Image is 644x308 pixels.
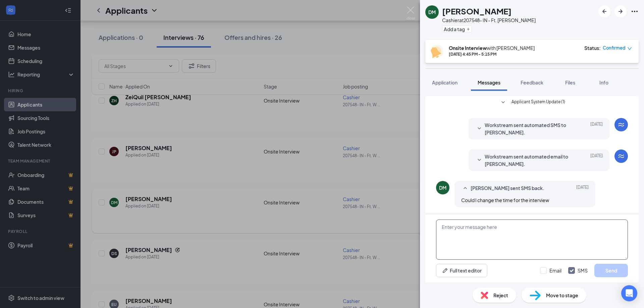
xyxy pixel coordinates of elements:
span: Messages [478,79,500,85]
span: Workstream sent automated SMS to [PERSON_NAME]. [485,121,573,136]
svg: WorkstreamLogo [617,121,625,129]
button: Full text editorPen [436,264,487,277]
svg: Plus [466,27,470,31]
span: [DATE] [590,121,603,136]
span: Confirmed [603,45,626,51]
svg: SmallChevronUp [461,184,469,192]
button: Send [594,264,628,277]
div: DM [439,184,446,191]
span: [PERSON_NAME] sent SMS back. [471,184,544,192]
button: ArrowRight [614,5,627,17]
svg: SmallChevronDown [475,125,483,133]
span: Files [565,79,575,85]
svg: ArrowRight [616,7,625,15]
svg: SmallChevronDown [475,156,483,164]
div: DM [428,9,436,15]
span: Info [599,79,608,85]
div: Open Intercom Messenger [621,285,637,301]
svg: SmallChevronDown [499,99,507,107]
div: with [PERSON_NAME] [449,45,535,51]
span: Workstream sent automated email to [PERSON_NAME]. [485,153,573,168]
b: Onsite Interview [449,45,487,51]
div: Cashier at 207548- IN - Ft. [PERSON_NAME] [442,17,536,23]
h1: [PERSON_NAME] [442,5,512,17]
svg: Pen [442,267,448,274]
div: [DATE] 4:45 PM - 5:15 PM [449,51,535,57]
svg: WorkstreamLogo [617,152,625,160]
span: [DATE] [576,184,589,192]
span: Feedback [521,79,543,85]
span: down [627,46,632,51]
span: Reject [493,292,508,299]
span: Move to stage [546,292,578,299]
span: [DATE] [590,153,603,168]
button: SmallChevronDownApplicant System Update (1) [499,99,565,107]
svg: ArrowLeftNew [600,7,608,15]
span: Application [432,79,458,85]
button: ArrowLeftNew [598,5,610,17]
span: Applicant System Update (1) [512,99,565,107]
span: Could I change the time for the interview [461,197,549,203]
button: PlusAdd a tag [442,25,472,33]
div: Status : [584,45,601,51]
svg: Ellipses [631,7,639,15]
